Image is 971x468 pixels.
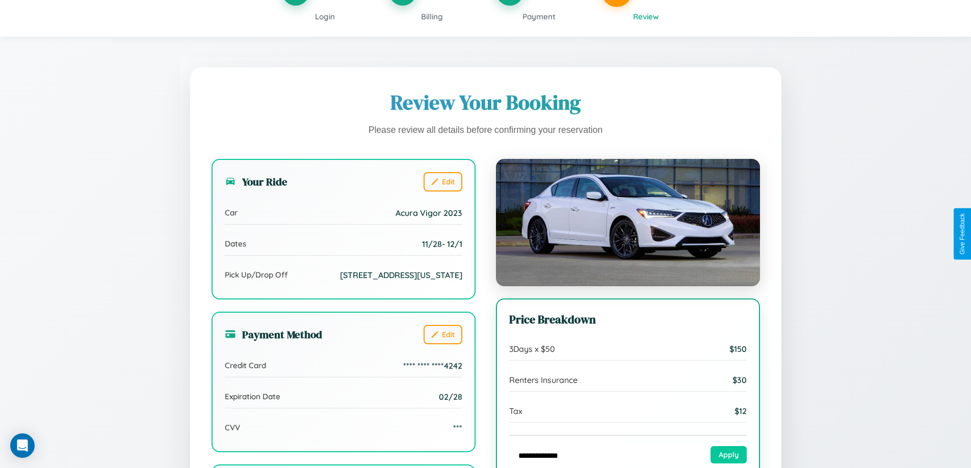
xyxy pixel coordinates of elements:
span: Expiration Date [225,392,280,401]
span: Dates [225,239,246,249]
h3: Payment Method [225,327,322,342]
span: Car [225,208,238,217]
span: 11 / 28 - 12 / 1 [422,239,462,249]
span: Payment [522,12,556,21]
h3: Price Breakdown [509,312,747,327]
span: $ 150 [729,344,747,354]
span: [STREET_ADDRESS][US_STATE] [340,270,462,280]
span: 3 Days x $ 50 [509,344,555,354]
h3: Your Ride [225,174,287,189]
span: 02/28 [439,392,462,402]
span: $ 30 [732,375,747,385]
button: Edit [424,172,462,191]
span: Login [315,12,335,21]
div: Open Intercom Messenger [10,433,35,458]
span: Credit Card [225,361,266,370]
span: Renters Insurance [509,375,578,385]
button: Apply [711,446,747,463]
h1: Review Your Booking [212,89,760,116]
span: $ 12 [734,406,747,416]
p: Please review all details before confirming your reservation [212,122,760,139]
button: Edit [424,325,462,344]
span: Acura Vigor 2023 [396,208,462,218]
span: Review [633,12,659,21]
span: Pick Up/Drop Off [225,270,288,280]
span: Billing [421,12,443,21]
div: Give Feedback [959,213,966,255]
span: Tax [509,406,522,416]
span: CVV [225,423,240,432]
img: Acura Vigor [496,159,760,286]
